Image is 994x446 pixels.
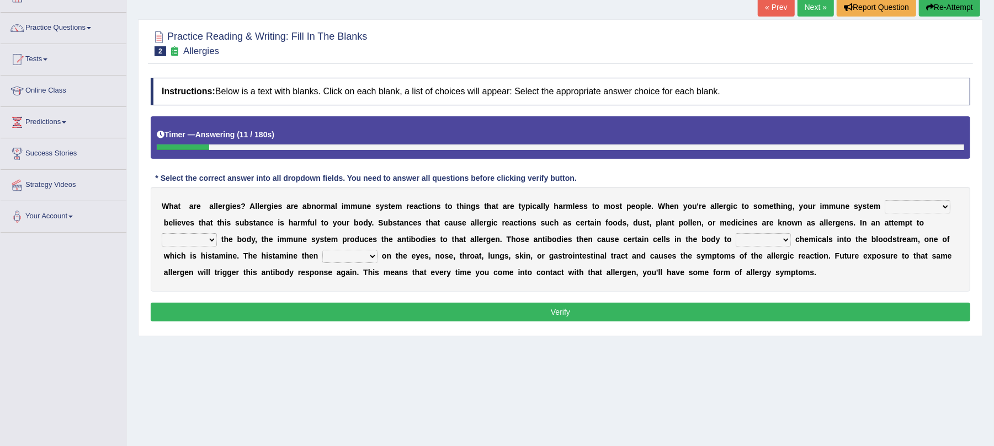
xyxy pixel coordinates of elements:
b: l [661,218,663,227]
b: o [523,218,528,227]
b: i [272,202,274,211]
b: b [244,218,249,227]
b: l [717,202,719,211]
b: e [575,202,580,211]
b: l [315,218,317,227]
b: b [354,218,359,227]
b: h [220,218,225,227]
b: e [177,218,182,227]
span: 2 [155,46,166,56]
h4: Below is a text with blanks. Click on each blank, a list of choices will appear: Select the appro... [151,78,970,105]
b: o [324,218,329,227]
b: r [713,218,715,227]
b: r [347,218,349,227]
b: n [528,218,533,227]
b: t [422,202,425,211]
b: Instructions: [162,87,215,96]
b: ' [697,202,699,211]
b: c [576,218,581,227]
b: u [310,218,315,227]
b: m [762,202,769,211]
b: e [413,218,417,227]
b: a [206,218,210,227]
b: t [774,202,777,211]
b: e [719,202,724,211]
b: e [727,218,731,227]
b: r [813,202,816,211]
b: s [476,202,480,211]
b: s [384,202,389,211]
b: a [536,202,541,211]
b: m [604,202,610,211]
b: g [487,218,492,227]
b: i [742,218,745,227]
b: a [503,202,507,211]
b: a [189,202,194,211]
b: b [388,218,393,227]
b: o [745,202,750,211]
b: y [545,202,550,211]
div: * Select the correct answer into all dropdown fields. You need to answer all questions before cli... [151,173,581,184]
b: i [530,202,533,211]
b: e [367,202,371,211]
b: e [269,218,274,227]
b: p [525,202,530,211]
b: u [358,202,363,211]
b: l [715,202,717,211]
b: i [175,218,177,227]
b: i [425,202,427,211]
b: ? [241,202,246,211]
b: o [610,202,615,211]
b: e [505,218,509,227]
b: s [458,218,462,227]
b: s [532,218,536,227]
b: a [492,202,496,211]
b: c [533,202,537,211]
b: u [692,202,697,211]
b: r [563,202,566,211]
b: e [869,202,874,211]
b: i [491,218,493,227]
b: c [738,218,742,227]
b: ) [272,130,274,139]
b: s [237,202,241,211]
b: o [608,218,613,227]
b: i [820,202,822,211]
b: y [799,202,804,211]
b: r [502,218,505,227]
a: Online Class [1,76,126,103]
a: Success Stories [1,138,126,166]
b: l [573,202,575,211]
b: c [265,218,269,227]
b: t [426,218,429,227]
b: m [350,202,357,211]
b: h [487,202,492,211]
b: c [733,202,737,211]
b: , [793,202,795,211]
h5: Timer — [157,131,274,139]
b: t [484,202,487,211]
b: a [509,218,514,227]
b: s [235,218,240,227]
b: t [647,218,650,227]
b: g [225,202,230,211]
b: e [232,202,237,211]
b: m [720,218,726,227]
b: n [745,218,750,227]
b: o [803,202,808,211]
b: s [437,202,441,211]
b: f [605,218,608,227]
b: i [464,202,466,211]
b: o [316,202,321,211]
b: t [445,202,448,211]
b: e [462,218,466,227]
b: g [726,202,731,211]
b: g [788,202,793,211]
b: A [249,202,255,211]
b: r [584,218,587,227]
b: o [595,202,600,211]
b: o [337,218,342,227]
b: o [688,202,693,211]
b: b [307,202,312,211]
b: r [297,218,300,227]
